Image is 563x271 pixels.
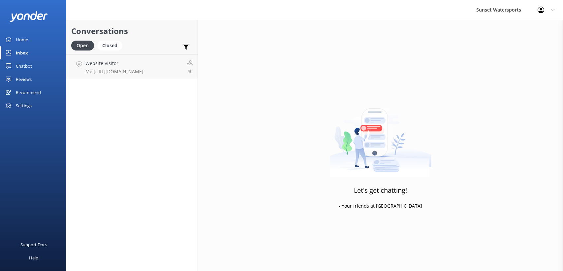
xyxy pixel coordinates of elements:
div: Inbox [16,46,28,59]
h4: Website Visitor [85,60,143,67]
a: Closed [97,42,126,49]
div: Recommend [16,86,41,99]
div: Home [16,33,28,46]
a: Open [71,42,97,49]
div: Support Docs [20,238,47,251]
div: Open [71,41,94,51]
div: Reviews [16,73,32,86]
div: Help [29,251,38,264]
img: yonder-white-logo.png [10,11,48,22]
h2: Conversations [71,25,193,37]
a: Website VisitorMe:[URL][DOMAIN_NAME]4h [66,54,198,79]
div: Settings [16,99,32,112]
span: Sep 16 2025 09:32am (UTC -05:00) America/Cancun [188,68,193,74]
div: Closed [97,41,122,51]
p: - Your friends at [GEOGRAPHIC_DATA] [339,202,422,210]
img: artwork of a man stealing a conversation from at giant smartphone [329,94,431,177]
h3: Let's get chatting! [354,185,407,196]
p: Me: [URL][DOMAIN_NAME] [85,69,143,75]
div: Chatbot [16,59,32,73]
